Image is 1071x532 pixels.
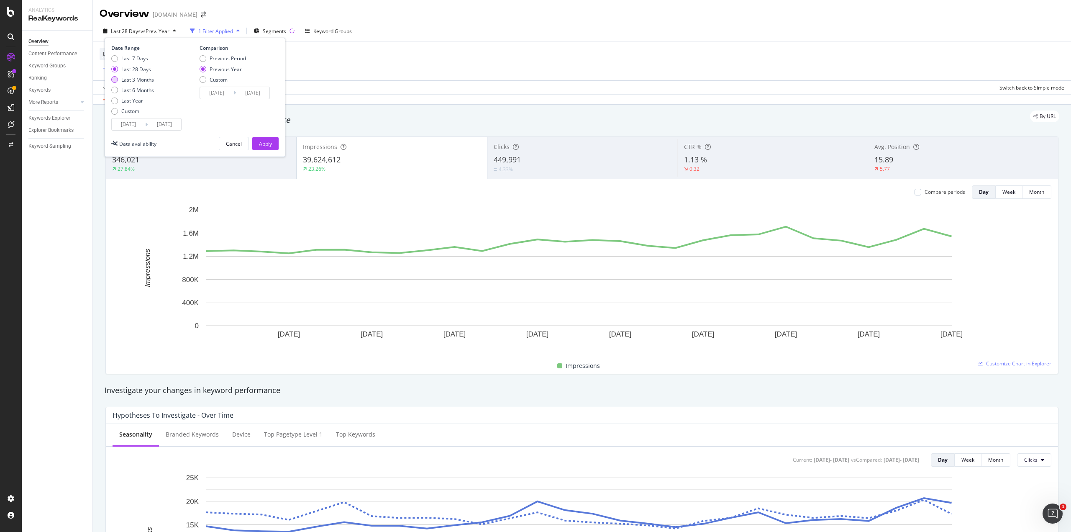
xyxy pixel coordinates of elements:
[313,28,352,35] div: Keyword Groups
[166,430,219,439] div: Branded Keywords
[494,154,521,164] span: 449,991
[28,7,86,14] div: Analytics
[28,49,87,58] a: Content Performance
[303,143,337,151] span: Impressions
[250,24,290,38] button: Segments
[111,108,154,115] div: Custom
[931,453,955,467] button: Day
[210,55,246,62] div: Previous Period
[278,330,300,338] text: [DATE]
[186,474,199,482] text: 25K
[814,456,849,463] div: [DATE] - [DATE]
[499,166,513,173] div: 4.33%
[210,76,228,83] div: Custom
[259,140,272,147] div: Apply
[1002,188,1015,195] div: Week
[28,86,51,95] div: Keywords
[100,7,149,21] div: Overview
[28,49,77,58] div: Content Performance
[494,168,497,171] img: Equal
[219,137,249,150] button: Cancel
[689,165,699,172] div: 0.32
[143,249,151,287] text: Impressions
[1017,453,1051,467] button: Clicks
[182,299,199,307] text: 400K
[28,98,58,107] div: More Reports
[996,81,1064,94] button: Switch back to Simple mode
[210,66,242,73] div: Previous Year
[302,24,355,38] button: Keyword Groups
[28,142,71,151] div: Keyword Sampling
[195,322,199,330] text: 0
[336,430,375,439] div: Top Keywords
[28,14,86,23] div: RealKeywords
[880,165,890,172] div: 5.77
[111,66,154,73] div: Last 28 Days
[232,430,251,439] div: Device
[494,143,510,151] span: Clicks
[200,87,233,99] input: Start Date
[100,24,179,38] button: Last 28 DaysvsPrev. Year
[200,66,246,73] div: Previous Year
[153,10,197,19] div: [DOMAIN_NAME]
[121,87,154,94] div: Last 6 Months
[940,330,963,338] text: [DATE]
[981,453,1010,467] button: Month
[443,330,466,338] text: [DATE]
[141,28,169,35] span: vs Prev. Year
[226,140,242,147] div: Cancel
[938,456,948,463] div: Day
[119,430,152,439] div: Seasonality
[986,360,1051,367] span: Customize Chart in Explorer
[111,76,154,83] div: Last 3 Months
[189,206,199,214] text: 2M
[121,97,143,104] div: Last Year
[111,44,191,51] div: Date Range
[28,37,49,46] div: Overview
[264,430,323,439] div: Top pagetype Level 1
[252,137,279,150] button: Apply
[103,50,119,57] span: Device
[566,361,600,371] span: Impressions
[961,456,974,463] div: Week
[28,142,87,151] a: Keyword Sampling
[182,276,199,284] text: 800K
[121,66,151,73] div: Last 28 Days
[972,185,996,199] button: Day
[28,37,87,46] a: Overview
[186,497,199,505] text: 20K
[183,252,199,260] text: 1.2M
[1043,504,1063,524] iframe: Intercom live chat
[236,87,269,99] input: End Date
[200,76,246,83] div: Custom
[263,28,286,35] span: Segments
[198,28,233,35] div: 1 Filter Applied
[121,55,148,62] div: Last 7 Days
[100,81,124,94] button: Apply
[113,206,1045,351] div: A chart.
[28,62,87,70] a: Keyword Groups
[1030,111,1059,122] div: legacy label
[111,97,154,104] div: Last Year
[874,143,910,151] span: Avg. Position
[884,456,919,463] div: [DATE] - [DATE]
[100,64,133,74] button: Add Filter
[121,76,154,83] div: Last 3 Months
[28,74,47,82] div: Ranking
[979,188,989,195] div: Day
[1060,504,1066,510] span: 1
[303,154,341,164] span: 39,624,612
[28,126,74,135] div: Explorer Bookmarks
[112,154,139,164] span: 346,021
[999,84,1064,91] div: Switch back to Simple mode
[851,456,882,463] div: vs Compared :
[775,330,797,338] text: [DATE]
[978,360,1051,367] a: Customize Chart in Explorer
[925,188,965,195] div: Compare periods
[121,108,139,115] div: Custom
[1029,188,1044,195] div: Month
[692,330,715,338] text: [DATE]
[609,330,632,338] text: [DATE]
[526,330,549,338] text: [DATE]
[874,154,893,164] span: 15.89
